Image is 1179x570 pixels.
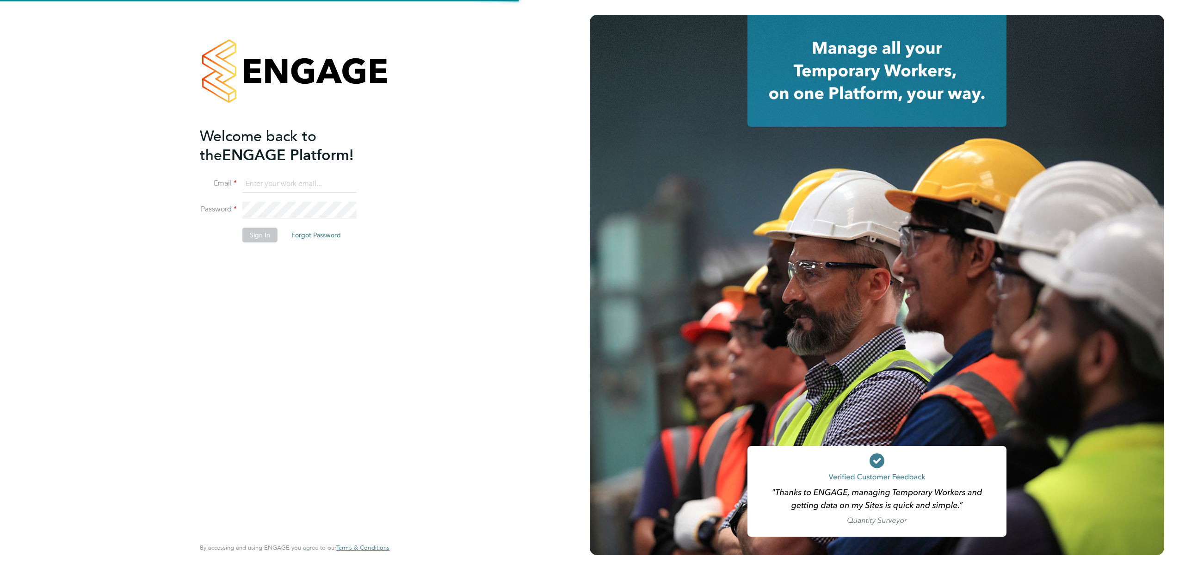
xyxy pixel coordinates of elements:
button: Forgot Password [284,228,348,242]
h2: ENGAGE Platform! [200,127,380,165]
input: Enter your work email... [242,176,357,192]
span: Terms & Conditions [336,544,389,551]
span: By accessing and using ENGAGE you agree to our [200,544,389,551]
label: Email [200,179,237,188]
label: Password [200,204,237,214]
span: Welcome back to the [200,127,316,164]
a: Terms & Conditions [336,544,389,551]
button: Sign In [242,228,278,242]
